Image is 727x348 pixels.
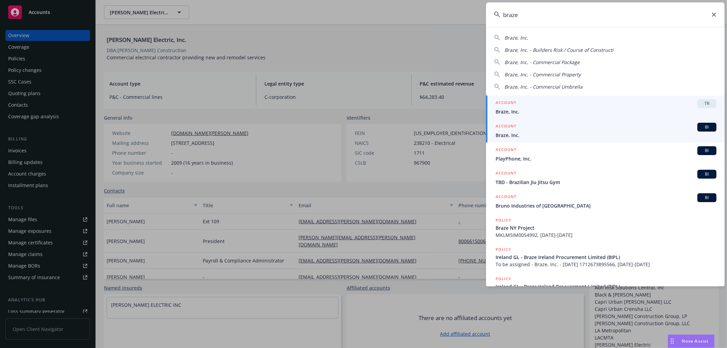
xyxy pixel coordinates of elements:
[486,190,725,213] a: ACCOUNTBIBruno Industries of [GEOGRAPHIC_DATA]
[700,124,714,130] span: BI
[486,119,725,142] a: ACCOUNTBIBraze, Inc.
[496,179,716,186] span: TBD - Brazilian Jiu Jitsu Gym
[486,166,725,190] a: ACCOUNTBITBD - Brazilian Jiu Jitsu Gym
[504,47,614,53] span: Braze, Inc. - Builders Risk / Course of Constructi
[496,283,716,290] span: Ireland GL - Braze Ireland Procurement Limited (BIPL)
[486,142,725,166] a: ACCOUNTBIPlayPhone, Inc.
[496,254,716,261] span: Ireland GL - Braze Ireland Procurement Limited (BIPL)
[496,170,516,178] h5: ACCOUNT
[496,275,511,282] h5: POLICY
[682,338,709,344] span: Nova Assist
[486,242,725,272] a: POLICYIreland GL - Braze Ireland Procurement Limited (BIPL)To be assigned - Braze, Inc. - [DATE] ...
[700,171,714,177] span: BI
[486,95,725,119] a: ACCOUNTTRBraze, Inc.
[496,231,716,239] span: MKLM5IM0054992, [DATE]-[DATE]
[496,99,516,107] h5: ACCOUNT
[496,202,716,209] span: Bruno Industries of [GEOGRAPHIC_DATA]
[496,108,716,115] span: Braze, Inc.
[504,84,582,90] span: Braze, Inc. - Commercial Umbrella
[496,146,516,154] h5: ACCOUNT
[668,334,715,348] button: Nova Assist
[668,335,677,348] div: Drag to move
[504,34,528,41] span: Braze, Inc.
[496,193,516,201] h5: ACCOUNT
[504,71,581,78] span: Braze, Inc. - Commercial Property
[486,2,725,27] input: Search...
[496,224,716,231] span: Braze NY Project
[496,246,511,253] h5: POLICY
[504,59,580,65] span: Braze, Inc. - Commercial Package
[486,213,725,242] a: POLICYBraze NY ProjectMKLM5IM0054992, [DATE]-[DATE]
[700,195,714,201] span: BI
[496,132,716,139] span: Braze, Inc.
[700,101,714,107] span: TR
[496,155,716,162] span: PlayPhone, Inc.
[496,261,716,268] span: To be assigned - Braze, Inc. - [DATE] 1712673895566, [DATE]-[DATE]
[486,272,725,301] a: POLICYIreland GL - Braze Ireland Procurement Limited (BIPL)
[700,148,714,154] span: BI
[496,217,511,224] h5: POLICY
[496,123,516,131] h5: ACCOUNT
